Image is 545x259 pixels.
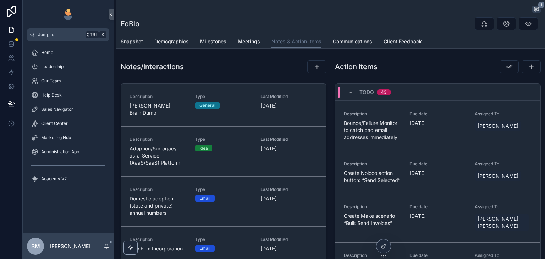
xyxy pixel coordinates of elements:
[41,121,68,126] span: Client Center
[27,117,109,130] a: Client Center
[195,94,252,99] span: Type
[41,149,79,155] span: Administration App
[359,89,374,96] span: Todo
[199,145,208,151] div: Idea
[130,237,187,242] span: Description
[130,187,187,192] span: Description
[23,41,114,194] div: scrollable content
[130,245,187,252] span: Law Firm Incorporation
[200,38,226,45] span: Milestones
[260,145,277,152] p: [DATE]
[195,187,252,192] span: Type
[130,145,187,166] span: Adoption/Surrogacy-as-a-Service (AaaS/SaaS) Platform
[130,195,187,216] span: Domestic adoption (state and private) annual numbers
[238,35,260,49] a: Meetings
[121,126,326,176] a: DescriptionAdoption/Surrogacy-as-a-Service (AaaS/SaaS) PlatformTypeIdeaLast Modified[DATE]
[335,101,540,151] a: DescriptionBounce/Failure Monitor to catch bad email addresses immediatelyDue date[DATE]Assigned ...
[41,92,62,98] span: Help Desk
[130,102,187,116] span: [PERSON_NAME] Brain Dump
[260,94,318,99] span: Last Modified
[199,102,215,109] div: General
[475,161,532,167] span: Assigned To
[475,111,532,117] span: Assigned To
[199,245,210,252] div: Email
[344,111,401,117] span: Description
[27,28,109,41] button: Jump to...CtrlK
[381,89,387,95] div: 43
[130,137,187,142] span: Description
[27,75,109,87] a: Our Team
[121,176,326,226] a: DescriptionDomestic adoption (state and private) annual numbersTypeEmailLast Modified[DATE]
[41,135,71,140] span: Marketing Hub
[344,253,401,258] span: Description
[195,237,252,242] span: Type
[344,170,401,184] span: Create Noloco action button: “Send Selected”
[271,38,321,45] span: Notes & Action Items
[475,204,532,210] span: Assigned To
[121,62,184,72] h1: Notes/Interactions
[27,89,109,101] a: Help Desk
[478,172,518,180] span: [PERSON_NAME]
[27,131,109,144] a: Marketing Hub
[409,161,467,167] span: Due date
[409,204,467,210] span: Due date
[130,94,187,99] span: Description
[200,35,226,49] a: Milestones
[335,151,540,194] a: DescriptionCreate Noloco action button: “Send Selected”Due date[DATE]Assigned To[PERSON_NAME]
[409,253,467,258] span: Due date
[41,64,64,70] span: Leadership
[409,111,467,117] span: Due date
[100,32,106,38] span: K
[478,122,518,129] span: [PERSON_NAME]
[344,204,401,210] span: Description
[27,46,109,59] a: Home
[121,19,139,29] h1: FoBlo
[260,187,318,192] span: Last Modified
[335,62,378,72] h1: Action Items
[538,1,545,9] span: 1
[121,35,143,49] a: Snapshot
[260,237,318,242] span: Last Modified
[86,31,99,38] span: Ctrl
[121,38,143,45] span: Snapshot
[260,245,277,252] p: [DATE]
[154,38,189,45] span: Demographics
[260,137,318,142] span: Last Modified
[154,35,189,49] a: Demographics
[475,253,532,258] span: Assigned To
[333,35,372,49] a: Communications
[27,145,109,158] a: Administration App
[335,194,540,242] a: DescriptionCreate Make scenario “Bulk Send Invoices”Due date[DATE]Assigned To[PERSON_NAME] [PERSO...
[38,32,83,38] span: Jump to...
[409,170,426,177] p: [DATE]
[62,9,74,20] img: App logo
[238,38,260,45] span: Meetings
[27,172,109,185] a: Academy V2
[31,242,40,250] span: SM
[41,106,73,112] span: Sales Navigator
[27,60,109,73] a: Leadership
[532,6,541,14] button: 1
[384,35,422,49] a: Client Feedback
[41,78,61,84] span: Our Team
[333,38,372,45] span: Communications
[271,35,321,49] a: Notes & Action Items
[409,213,426,220] p: [DATE]
[260,195,277,202] p: [DATE]
[478,215,526,230] span: [PERSON_NAME] [PERSON_NAME]
[409,120,426,127] p: [DATE]
[344,213,401,227] span: Create Make scenario “Bulk Send Invoices”
[199,195,210,202] div: Email
[384,38,422,45] span: Client Feedback
[195,137,252,142] span: Type
[41,50,53,55] span: Home
[50,243,90,250] p: [PERSON_NAME]
[121,84,326,126] a: Description[PERSON_NAME] Brain DumpTypeGeneralLast Modified[DATE]
[344,161,401,167] span: Description
[27,103,109,116] a: Sales Navigator
[260,102,277,109] p: [DATE]
[344,120,401,141] span: Bounce/Failure Monitor to catch bad email addresses immediately
[41,176,67,182] span: Academy V2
